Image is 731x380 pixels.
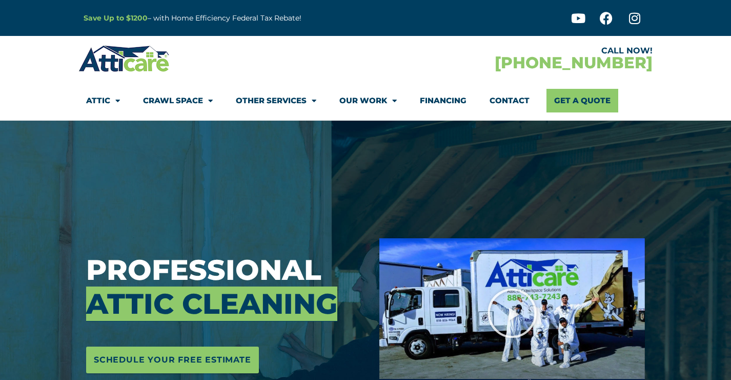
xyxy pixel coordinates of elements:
[486,288,538,339] div: Play Video
[86,89,120,112] a: Attic
[86,253,364,321] h3: Professional
[365,47,653,55] div: CALL NOW!
[236,89,316,112] a: Other Services
[84,12,416,24] p: – with Home Efficiency Federal Tax Rebate!
[339,89,397,112] a: Our Work
[546,89,618,112] a: Get A Quote
[94,352,251,368] span: Schedule Your Free Estimate
[86,89,645,112] nav: Menu
[84,13,148,23] a: Save Up to $1200
[420,89,466,112] a: Financing
[490,89,530,112] a: Contact
[86,287,337,321] span: Attic Cleaning
[143,89,213,112] a: Crawl Space
[86,347,259,373] a: Schedule Your Free Estimate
